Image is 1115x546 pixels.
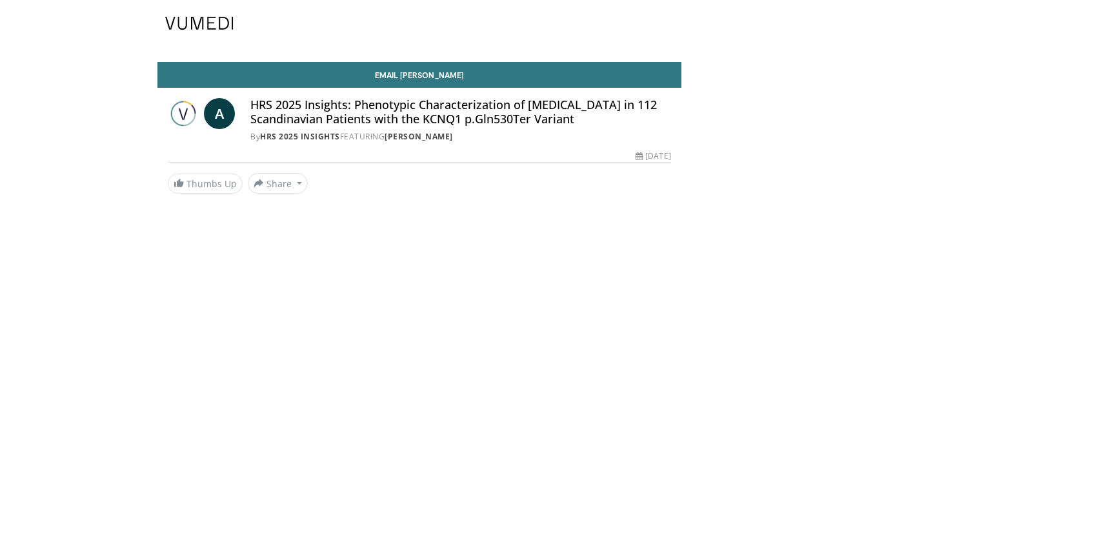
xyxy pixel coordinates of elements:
div: [DATE] [636,150,670,162]
img: HRS 2025 Insights [168,98,199,129]
h4: HRS 2025 Insights: Phenotypic Characterization of [MEDICAL_DATA] in 112 Scandinavian Patients wit... [250,98,671,126]
a: A [204,98,235,129]
img: VuMedi Logo [165,17,234,30]
a: Email [PERSON_NAME] [157,62,681,88]
button: Share [248,173,308,194]
a: Thumbs Up [168,174,243,194]
div: By FEATURING [250,131,671,143]
a: HRS 2025 Insights [260,131,340,142]
a: [PERSON_NAME] [385,131,453,142]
